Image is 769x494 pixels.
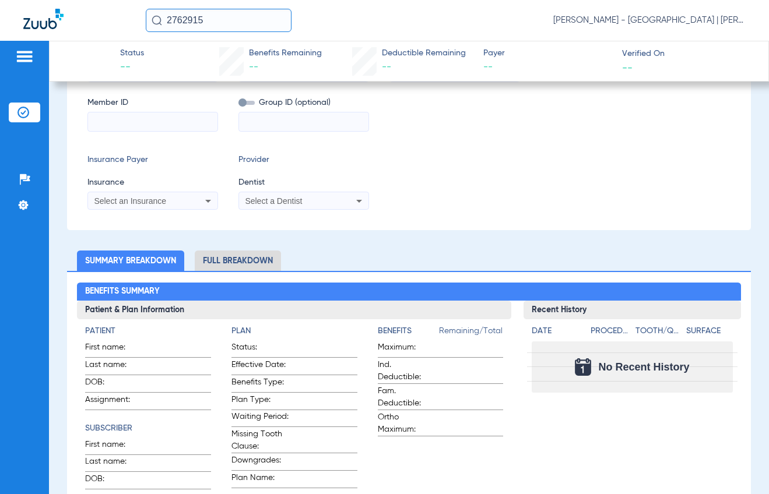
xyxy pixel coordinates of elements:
h4: Procedure [591,325,631,337]
span: First name: [85,341,142,357]
span: Missing Tooth Clause: [231,428,289,453]
span: Insurance [87,177,218,189]
span: [PERSON_NAME] - [GEOGRAPHIC_DATA] | [PERSON_NAME] [553,15,746,26]
h3: Patient & Plan Information [77,301,511,319]
span: Status [120,47,144,59]
span: Group ID (optional) [238,97,369,109]
app-breakdown-title: Date [532,325,581,341]
span: Payer [483,47,612,59]
iframe: Chat Widget [711,438,769,494]
span: Insurance Payer [87,154,218,166]
h4: Subscriber [85,422,211,435]
span: Effective Date: [231,359,289,375]
span: -- [622,61,633,73]
span: Member ID [87,97,218,109]
app-breakdown-title: Procedure [591,325,631,341]
span: Select an Insurance [94,196,166,206]
span: Plan Name: [231,472,289,488]
input: Search for patients [146,9,292,32]
span: Last name: [85,456,142,471]
span: Fam. Deductible: [378,385,435,410]
span: -- [249,62,258,72]
span: Benefits Type: [231,376,289,392]
app-breakdown-title: Surface [686,325,733,341]
span: First name: [85,439,142,454]
span: Verified On [622,48,750,60]
span: DOB: [85,473,142,489]
span: Waiting Period: [231,411,289,426]
span: Status: [231,341,289,357]
h4: Benefits [378,325,439,337]
li: Full Breakdown [195,250,281,271]
span: Remaining/Total [439,325,504,341]
span: Ortho Maximum: [378,411,435,436]
span: -- [483,60,612,75]
app-breakdown-title: Tooth/Quad [635,325,682,341]
span: Benefits Remaining [249,47,322,59]
img: Zuub Logo [23,9,64,29]
h2: Benefits Summary [77,283,740,301]
button: Open calendar [497,63,519,82]
h4: Date [532,325,581,337]
span: Assignment: [85,394,142,410]
span: Downgrades: [231,454,289,470]
span: Maximum: [378,341,435,357]
span: No Recent History [598,361,689,373]
li: Summary Breakdown [77,250,184,271]
img: Calendar [575,358,591,376]
span: Ind. Deductible: [378,359,435,383]
span: Select a Dentist [245,196,302,206]
span: Provider [238,154,369,166]
img: hamburger-icon [15,50,34,63]
span: Deductible Remaining [382,47,466,59]
span: DOB: [85,376,142,392]
h4: Surface [686,325,733,337]
img: Search Icon [152,15,162,26]
h4: Plan [231,325,357,337]
h4: Patient [85,325,211,337]
span: -- [382,62,391,72]
span: -- [120,60,144,75]
span: Dentist [238,177,369,189]
h4: Tooth/Quad [635,325,682,337]
h3: Recent History [524,301,740,319]
span: Last name: [85,359,142,375]
app-breakdown-title: Benefits [378,325,439,341]
span: Plan Type: [231,394,289,410]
